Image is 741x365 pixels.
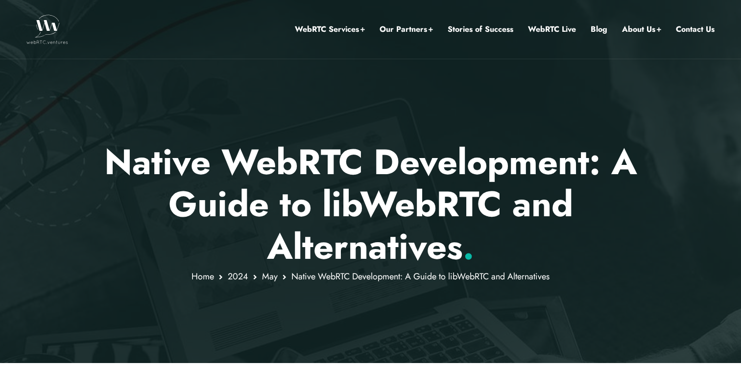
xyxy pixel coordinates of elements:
a: Blog [591,23,607,36]
span: Native WebRTC Development: A Guide to libWebRTC and Alternatives [291,270,550,283]
a: Stories of Success [448,23,513,36]
a: May [262,270,278,283]
span: . [463,221,474,272]
a: About Us [622,23,661,36]
p: Native WebRTC Development: A Guide to libWebRTC and Alternatives [84,141,657,268]
img: WebRTC.ventures [26,15,68,44]
a: Contact Us [676,23,715,36]
a: WebRTC Live [528,23,576,36]
a: Our Partners [380,23,433,36]
a: Home [191,270,214,283]
a: 2024 [228,270,248,283]
a: WebRTC Services [295,23,365,36]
